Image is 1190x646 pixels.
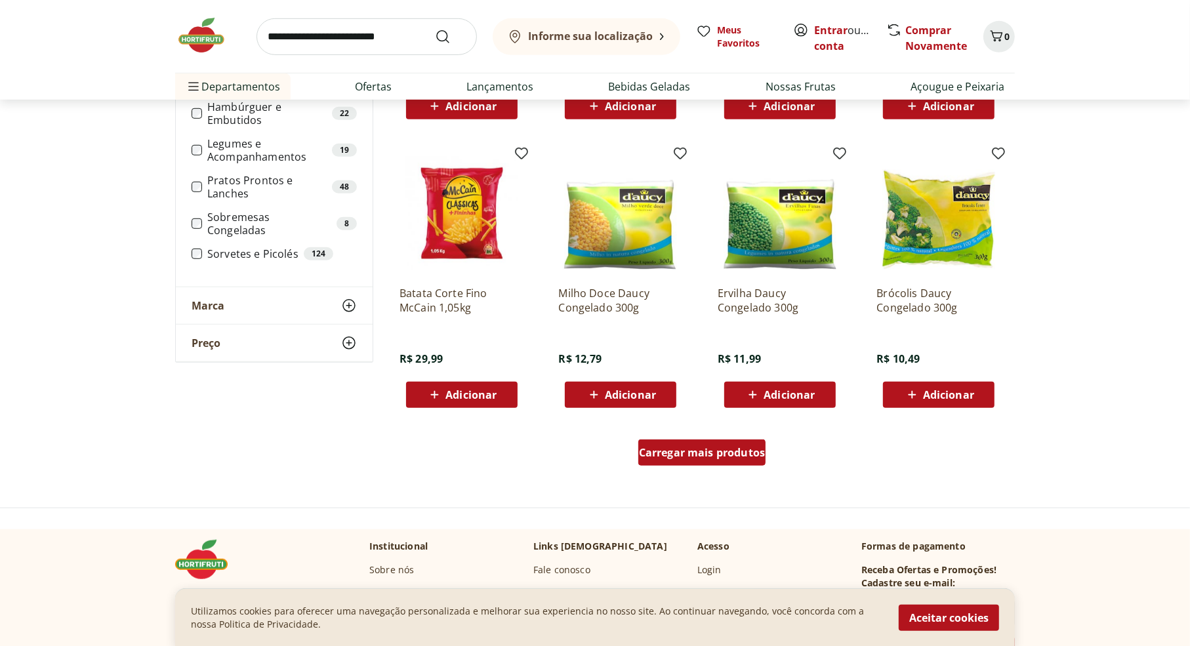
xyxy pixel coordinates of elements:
[192,299,224,312] span: Marca
[466,79,533,94] a: Lançamentos
[207,174,357,200] label: Pratos Prontos e Lanches
[861,563,996,576] h3: Receba Ofertas e Promoções!
[883,382,995,408] button: Adicionar
[332,180,357,193] div: 48
[304,247,333,260] div: 124
[696,24,777,50] a: Meus Favoritos
[558,286,683,315] a: Milho Doce Daucy Congelado 300g
[175,540,241,579] img: Hortifruti
[899,604,999,630] button: Aceitar cookies
[605,390,656,400] span: Adicionar
[207,100,357,127] label: Hambúrguer e Embutidos
[191,604,883,630] p: Utilizamos cookies para oferecer uma navegação personalizada e melhorar sua experiencia no nosso ...
[406,382,518,408] button: Adicionar
[923,101,974,111] span: Adicionar
[435,29,466,45] button: Submit Search
[493,18,680,55] button: Informe sua localização
[176,77,373,287] div: Categoria
[176,325,373,361] button: Preço
[400,151,524,275] img: Batata Corte Fino McCain 1,05kg
[638,439,766,471] a: Carregar mais produtos
[565,382,676,408] button: Adicionar
[565,93,676,119] button: Adicionar
[528,29,653,43] b: Informe sua localização
[724,382,836,408] button: Adicionar
[766,79,836,94] a: Nossas Frutas
[876,352,920,366] span: R$ 10,49
[905,23,967,53] a: Comprar Novamente
[718,151,842,275] img: Ervilha Daucy Congelado 300g
[400,286,524,315] a: Batata Corte Fino McCain 1,05kg
[717,24,777,50] span: Meus Favoritos
[609,79,691,94] a: Bebidas Geladas
[558,151,683,275] img: Milho Doce Daucy Congelado 300g
[175,16,241,55] img: Hortifruti
[814,22,872,54] span: ou
[533,540,667,553] p: Links [DEMOGRAPHIC_DATA]
[718,352,761,366] span: R$ 11,99
[332,144,357,157] div: 19
[923,390,974,400] span: Adicionar
[332,107,357,120] div: 22
[814,23,848,37] a: Entrar
[445,390,497,400] span: Adicionar
[861,576,955,590] h3: Cadastre seu e-mail:
[207,137,357,163] label: Legumes e Acompanhamentos
[186,71,201,102] button: Menu
[983,21,1015,52] button: Carrinho
[176,287,373,324] button: Marca
[718,286,842,315] a: Ervilha Daucy Congelado 300g
[883,93,995,119] button: Adicionar
[369,563,414,576] a: Sobre nós
[256,18,477,55] input: search
[605,101,656,111] span: Adicionar
[697,563,722,576] a: Login
[207,247,357,260] label: Sorvetes e Picolés
[445,101,497,111] span: Adicionar
[400,352,443,366] span: R$ 29,99
[814,23,886,53] a: Criar conta
[1004,30,1010,43] span: 0
[533,563,590,576] a: Fale conosco
[192,336,220,350] span: Preço
[724,93,836,119] button: Adicionar
[337,217,357,230] div: 8
[697,540,729,553] p: Acesso
[207,211,357,237] label: Sobremesas Congeladas
[406,93,518,119] button: Adicionar
[861,540,1015,553] p: Formas de pagamento
[355,79,392,94] a: Ofertas
[764,390,815,400] span: Adicionar
[369,540,428,553] p: Institucional
[764,101,815,111] span: Adicionar
[876,151,1001,275] img: Brócolis Daucy Congelado 300g
[876,286,1001,315] a: Brócolis Daucy Congelado 300g
[639,447,766,458] span: Carregar mais produtos
[186,71,280,102] span: Departamentos
[558,352,602,366] span: R$ 12,79
[911,79,1004,94] a: Açougue e Peixaria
